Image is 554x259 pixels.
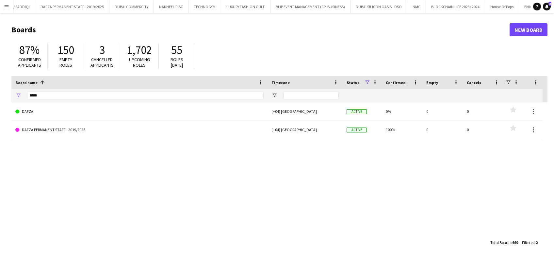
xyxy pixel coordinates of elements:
[382,102,422,120] div: 0%
[426,80,438,85] span: Empty
[490,236,518,249] div: :
[15,102,264,121] a: DAFZA
[15,121,264,139] a: DAFZA PERMANENT STAFF - 2019/2025
[19,43,40,57] span: 87%
[536,240,538,245] span: 2
[519,0,543,13] button: ENIGMA
[188,0,221,13] button: TECHNOGYM
[543,3,551,10] a: 2
[350,0,407,13] button: DUBAI SILICON OASIS - DSO
[426,0,485,13] button: BLOCKCHAIN LIFE 2023/ 2024
[35,0,109,13] button: DAFZA PERMANENT STAFF - 2019/2025
[15,93,21,98] button: Open Filter Menu
[59,57,72,68] span: Empty roles
[467,80,481,85] span: Cancels
[268,102,343,120] div: (+04) [GEOGRAPHIC_DATA]
[347,128,367,132] span: Active
[347,80,359,85] span: Status
[485,0,519,13] button: House Of Pops
[490,240,511,245] span: Total Boards
[271,93,277,98] button: Open Filter Menu
[11,25,510,35] h1: Boards
[221,0,270,13] button: LUXURY FASHION GULF
[386,80,406,85] span: Confirmed
[171,57,183,68] span: Roles [DATE]
[407,0,426,13] button: NMC
[127,43,152,57] span: 1,702
[522,240,535,245] span: Filtered
[109,0,154,13] button: DUBAI COMMERCITY
[510,23,547,36] a: New Board
[90,57,114,68] span: Cancelled applicants
[268,121,343,139] div: (+04) [GEOGRAPHIC_DATA]
[283,92,339,99] input: Timezone Filter Input
[347,109,367,114] span: Active
[512,240,518,245] span: 669
[382,121,422,139] div: 100%
[15,80,38,85] span: Board name
[270,0,350,13] button: BLIP EVENT MANAGEMENT (CPI BUSINESS)
[129,57,150,68] span: Upcoming roles
[27,92,264,99] input: Board name Filter Input
[548,2,551,6] span: 2
[463,121,503,139] div: 0
[422,102,463,120] div: 0
[154,0,188,13] button: NAKHEEL PJSC
[99,43,105,57] span: 3
[522,236,538,249] div: :
[57,43,74,57] span: 150
[18,57,41,68] span: Confirmed applicants
[422,121,463,139] div: 0
[171,43,182,57] span: 55
[271,80,290,85] span: Timezone
[463,102,503,120] div: 0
